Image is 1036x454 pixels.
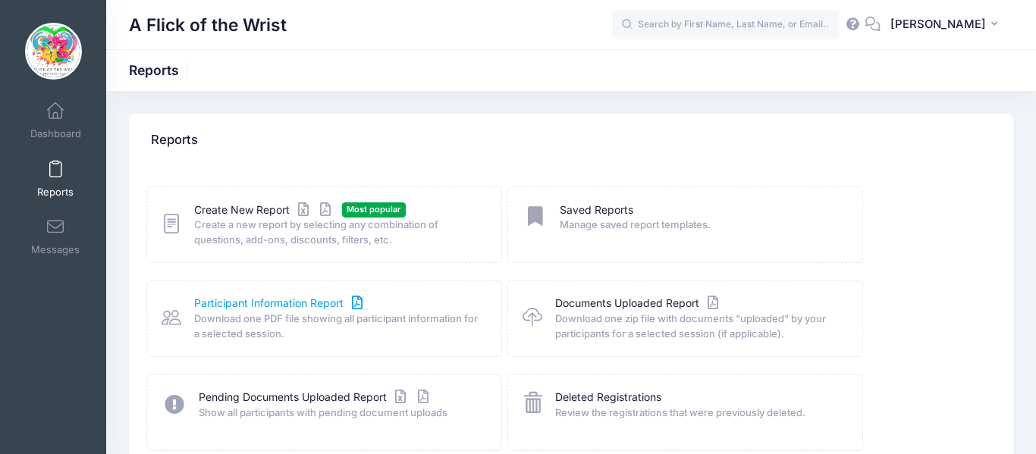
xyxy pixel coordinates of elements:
span: Most popular [342,202,406,217]
span: Show all participants with pending document uploads [199,405,482,421]
h1: Reports [129,62,192,78]
img: A Flick of the Wrist [25,23,82,80]
span: Manage saved report templates. [560,218,843,233]
span: Download one zip file with documents "uploaded" by your participants for a selected session (if a... [555,312,843,341]
a: Dashboard [20,94,92,147]
a: Messages [20,210,92,263]
h1: A Flick of the Wrist [129,8,287,42]
span: [PERSON_NAME] [890,16,986,33]
span: Messages [31,244,80,257]
a: Deleted Registrations [555,390,661,405]
a: Participant Information Report [194,296,366,312]
span: Dashboard [30,128,81,141]
input: Search by First Name, Last Name, or Email... [612,10,840,40]
a: Documents Uploaded Report [555,296,722,312]
a: Saved Reports [560,202,633,218]
a: Pending Documents Uploaded Report [199,390,432,405]
a: Create New Report [194,202,335,218]
button: [PERSON_NAME] [881,8,1013,42]
h4: Reports [151,119,198,162]
span: Review the registrations that were previously deleted. [555,405,843,421]
span: Reports [37,186,74,199]
a: Reports [20,152,92,205]
span: Download one PDF file showing all participant information for a selected session. [194,312,482,341]
span: Create a new report by selecting any combination of questions, add-ons, discounts, filters, etc. [194,218,482,247]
